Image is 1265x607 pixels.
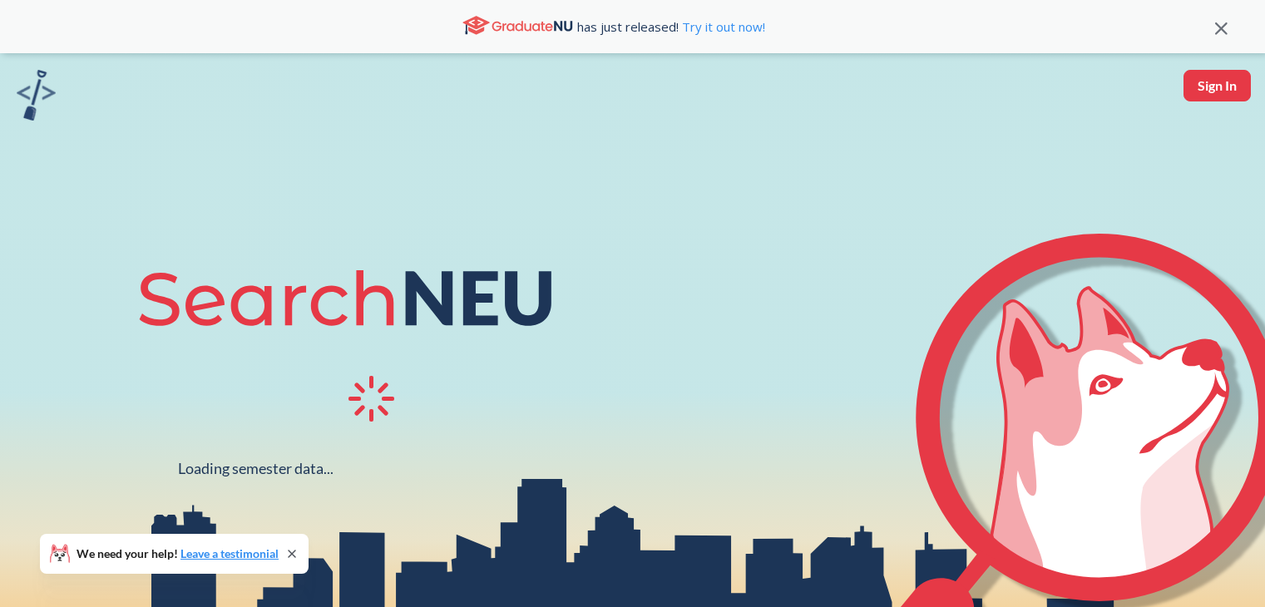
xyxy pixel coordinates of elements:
[1183,70,1251,101] button: Sign In
[77,548,279,560] span: We need your help!
[180,546,279,560] a: Leave a testimonial
[17,70,56,121] img: sandbox logo
[577,17,765,36] span: has just released!
[679,18,765,35] a: Try it out now!
[178,459,334,478] div: Loading semester data...
[17,70,56,126] a: sandbox logo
